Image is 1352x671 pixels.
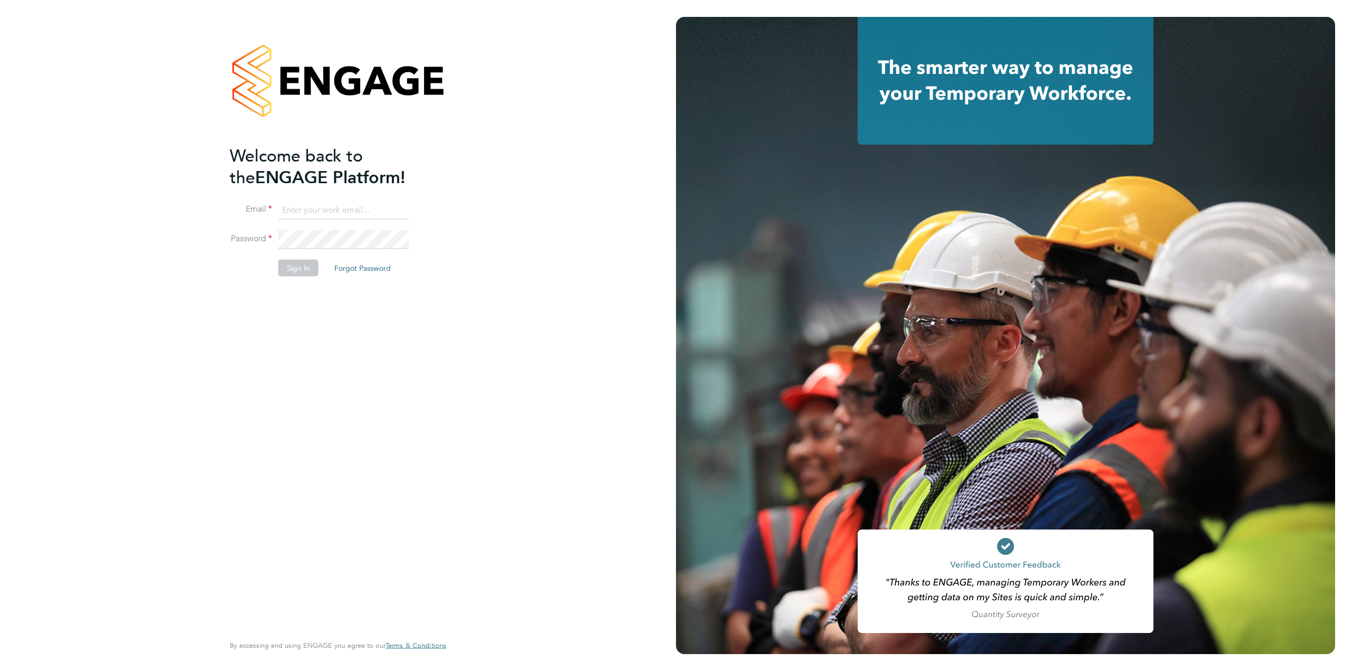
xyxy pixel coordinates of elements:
[278,201,409,220] input: Enter your work email...
[386,641,446,650] a: Terms & Conditions
[278,260,318,277] button: Sign In
[326,260,399,277] button: Forgot Password
[230,641,446,650] span: By accessing and using ENGAGE you agree to our
[230,204,272,215] label: Email
[230,145,436,188] h2: ENGAGE Platform!
[230,145,363,187] span: Welcome back to the
[386,641,446,650] span: Terms & Conditions
[230,233,272,244] label: Password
